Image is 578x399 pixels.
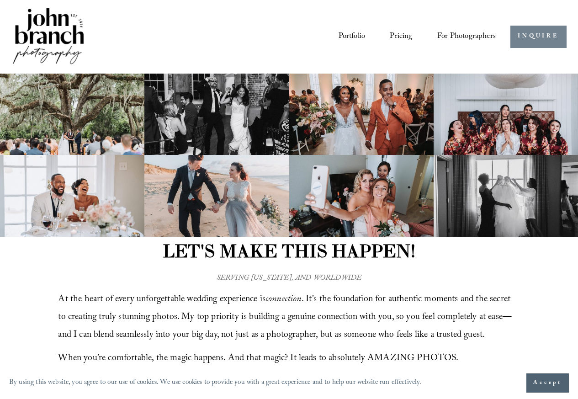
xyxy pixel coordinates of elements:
img: A bride and groom energetically entering a wedding reception with guests cheering and clapping, s... [144,74,289,155]
em: connection [265,292,302,308]
img: John Branch IV Photography [11,6,85,68]
a: Portfolio [339,28,366,45]
p: By using this website, you agree to our use of cookies. We use cookies to provide you with a grea... [9,376,422,390]
span: Accept [533,378,562,388]
img: Wedding couple holding hands on a beach, dressed in formal attire. [144,155,289,237]
a: folder dropdown [437,28,496,45]
img: Three women taking a selfie in a room, dressed for a special occasion. The woman in front holds a... [289,155,434,237]
a: INQUIRE [510,26,567,48]
span: For Photographers [437,29,496,44]
em: SERVING [US_STATE], AND WORLDWIDE [217,272,361,285]
img: Two women holding up a wedding dress in front of a window, one in a dark dress and the other in a... [434,155,578,237]
span: At the heart of every unforgettable wedding experience is . It’s the foundation for authentic mom... [58,292,513,343]
a: Pricing [390,28,412,45]
span: When you’re comfortable, the magic happens. And that magic? It leads to absolutely AMAZING PHOTOS. [58,351,458,367]
img: Bride and groom walking down the aisle in wedding attire, bride holding bouquet. [289,74,434,155]
strong: LET'S MAKE THIS HAPPEN! [163,239,415,262]
button: Accept [526,373,569,393]
img: Group of people wearing floral robes, smiling and laughing, seated on a bed with a large white la... [434,74,578,155]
